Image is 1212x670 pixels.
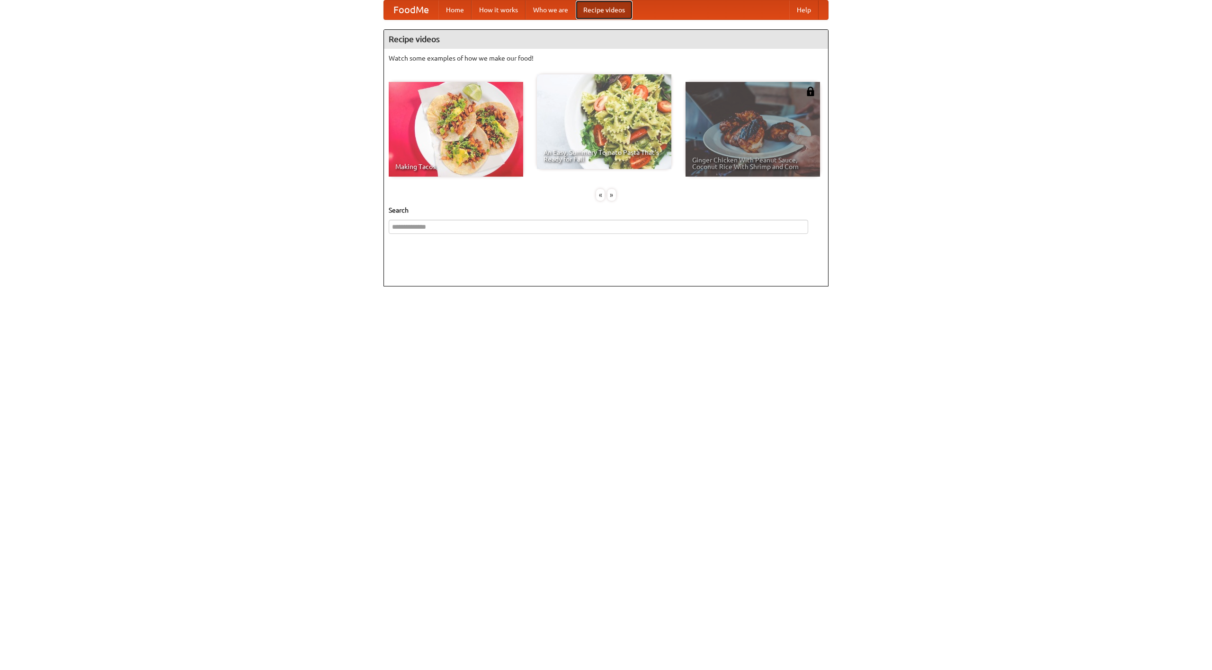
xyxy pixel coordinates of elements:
img: 483408.png [806,87,815,96]
a: Help [789,0,819,19]
span: An Easy, Summery Tomato Pasta That's Ready for Fall [544,149,665,162]
a: Recipe videos [576,0,633,19]
a: Home [438,0,472,19]
a: Making Tacos [389,82,523,177]
div: « [596,189,605,201]
p: Watch some examples of how we make our food! [389,54,823,63]
a: How it works [472,0,526,19]
span: Making Tacos [395,163,517,170]
div: » [607,189,616,201]
a: An Easy, Summery Tomato Pasta That's Ready for Fall [537,74,671,169]
h5: Search [389,205,823,215]
a: Who we are [526,0,576,19]
a: FoodMe [384,0,438,19]
h4: Recipe videos [384,30,828,49]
